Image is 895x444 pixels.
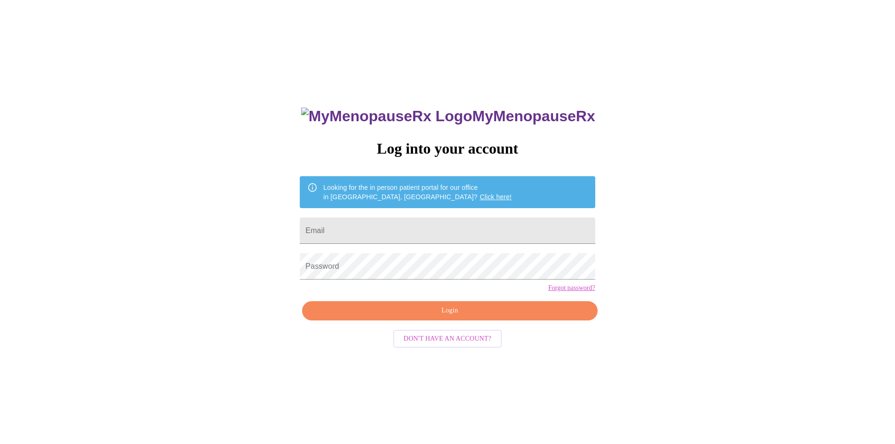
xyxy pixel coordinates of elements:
[404,333,491,345] span: Don't have an account?
[391,334,504,342] a: Don't have an account?
[301,108,472,125] img: MyMenopauseRx Logo
[548,284,595,292] a: Forgot password?
[301,108,595,125] h3: MyMenopauseRx
[313,305,586,317] span: Login
[480,193,512,201] a: Click here!
[323,179,512,205] div: Looking for the in person patient portal for our office in [GEOGRAPHIC_DATA], [GEOGRAPHIC_DATA]?
[302,301,597,320] button: Login
[300,140,595,157] h3: Log into your account
[393,330,502,348] button: Don't have an account?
